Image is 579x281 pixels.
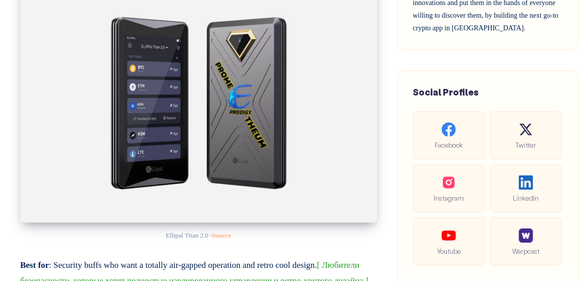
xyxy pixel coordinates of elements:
span: Twitter [498,139,554,151]
span: LinkedIn [498,192,554,204]
a: Source [212,231,231,239]
a: Twitter [490,111,562,159]
a: Facebook [413,111,485,159]
img: social-youtube.99db9aba05279f803f3e7a4a838dfb6c.svg [442,228,456,243]
span: Ellipal Titan 2.0 - [166,231,212,239]
img: social-warpcast.e8a23a7ed3178af0345123c41633f860.png [519,228,533,243]
a: Warpcast [490,217,562,265]
span: Facebook [421,139,477,151]
span: Social Profiles [413,86,479,98]
img: social-linkedin.be646fe421ccab3a2ad91cb58bdc9694.svg [519,175,533,190]
span: Warpcast [498,245,554,257]
a: Youtube [413,217,485,265]
a: LinkedIn [490,164,562,212]
span: Youtube [421,245,477,257]
strong: Best for [20,260,49,270]
a: Instagram [413,164,485,212]
span: Instagram [421,192,477,204]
